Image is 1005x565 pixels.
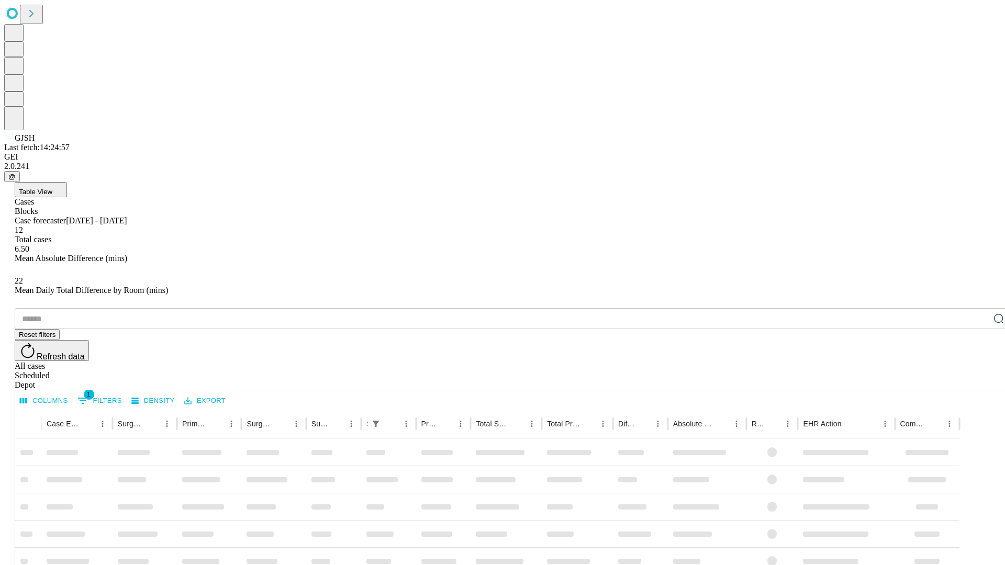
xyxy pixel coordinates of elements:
button: Menu [596,416,610,431]
span: Total cases [15,235,51,244]
button: Show filters [368,416,383,431]
button: Select columns [17,393,71,409]
button: Menu [224,416,239,431]
button: Sort [510,416,524,431]
button: Menu [651,416,665,431]
div: Scheduled In Room Duration [366,420,367,428]
button: Menu [878,416,892,431]
span: Mean Absolute Difference (mins) [15,254,127,263]
span: [DATE] - [DATE] [66,216,127,225]
button: @ [4,171,20,182]
div: Total Predicted Duration [547,420,580,428]
button: Menu [344,416,359,431]
div: Predicted In Room Duration [421,420,438,428]
button: Menu [160,416,174,431]
button: Menu [399,416,414,431]
button: Sort [928,416,942,431]
button: Sort [766,416,780,431]
button: Sort [439,416,453,431]
button: Table View [15,182,67,197]
span: @ [8,173,16,180]
div: GEI [4,152,1001,162]
div: Case Epic Id [47,420,80,428]
span: 1 [84,389,94,400]
div: Comments [900,420,926,428]
span: Reset filters [19,331,55,338]
button: Menu [780,416,795,431]
div: Surgeon Name [118,420,144,428]
div: Total Scheduled Duration [476,420,509,428]
button: Sort [581,416,596,431]
button: Sort [714,416,729,431]
button: Menu [729,416,744,431]
button: Sort [843,416,857,431]
button: Menu [453,416,468,431]
button: Sort [81,416,95,431]
div: Absolute Difference [673,420,713,428]
span: GJSH [15,133,35,142]
span: Mean Daily Total Difference by Room (mins) [15,286,168,295]
div: Difference [618,420,635,428]
button: Sort [636,416,651,431]
div: Surgery Date [311,420,328,428]
button: Density [129,393,177,409]
button: Menu [289,416,304,431]
div: Primary Service [182,420,208,428]
button: Menu [524,416,539,431]
div: 2.0.241 [4,162,1001,171]
button: Sort [384,416,399,431]
button: Show filters [75,392,125,409]
div: Surgery Name [247,420,273,428]
button: Sort [145,416,160,431]
div: Resolved in EHR [752,420,765,428]
span: Last fetch: 14:24:57 [4,143,70,152]
button: Menu [942,416,957,431]
div: 1 active filter [368,416,383,431]
div: EHR Action [803,420,841,428]
button: Refresh data [15,340,89,361]
button: Menu [95,416,110,431]
button: Export [182,393,228,409]
button: Reset filters [15,329,60,340]
span: 6.50 [15,244,29,253]
span: 12 [15,225,23,234]
span: Table View [19,188,52,196]
span: 22 [15,276,23,285]
button: Sort [274,416,289,431]
button: Sort [329,416,344,431]
span: Refresh data [37,352,85,361]
span: Case forecaster [15,216,66,225]
button: Sort [209,416,224,431]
